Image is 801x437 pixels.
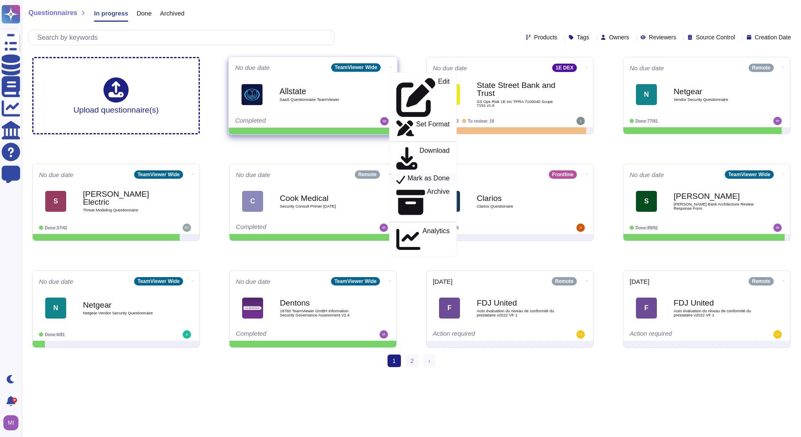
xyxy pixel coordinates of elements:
[236,278,270,285] span: No due date
[674,192,757,200] b: [PERSON_NAME]
[549,170,577,179] div: Frontline
[83,190,167,206] b: [PERSON_NAME] Electric
[390,172,457,186] a: Mark as Done
[755,34,791,40] span: Creation Date
[636,191,657,212] div: S
[235,117,339,126] div: Completed
[235,64,270,71] span: No due date
[236,172,270,178] span: No due date
[83,301,167,309] b: Netgear
[649,34,676,40] span: Reviewers
[3,415,18,430] img: user
[83,311,167,315] span: Netgear Vendor Security Questionnaire
[242,191,263,212] div: C
[183,224,191,232] img: user
[439,119,459,123] span: Done: 3/23
[242,298,263,319] img: Logo
[45,332,65,337] span: Done: 6/81
[45,298,66,319] div: N
[674,309,757,317] span: Auto évaluation du niveau de conformité du prestataire v2022 VF 1
[552,64,577,72] div: 1E DEX
[331,63,381,72] div: TeamViewer Wide
[576,224,585,232] img: user
[390,119,457,138] a: Set Format
[674,87,757,95] b: Netgear
[427,188,450,216] p: Archive
[773,330,782,339] img: user
[433,330,535,339] div: Action required
[134,277,183,285] div: TeamViewer Wide
[577,34,589,40] span: Tags
[39,172,73,178] span: No due date
[408,175,450,185] p: Mark as Done
[28,10,77,16] span: Questionnaires
[406,355,419,367] a: 2
[423,228,450,252] p: Analytics
[134,170,183,179] div: TeamViewer Wide
[2,414,24,432] button: user
[534,34,557,40] span: Products
[630,65,664,71] span: No due date
[477,100,561,108] span: SS Ops Risk 1E Inc TPRA 7100040 Scope 7151 v1.6
[280,299,364,307] b: Dentons
[674,98,757,102] span: Vendor Security Questionnaire
[636,84,657,105] div: N
[390,145,457,173] a: Download
[477,81,561,97] b: State Street Bank and Trust
[636,298,657,319] div: F
[674,299,757,307] b: FDJ United
[636,226,658,230] span: Done: 89/92
[160,10,184,16] span: Archived
[416,121,450,136] p: Set Format
[137,10,152,16] span: Done
[388,355,401,367] span: 1
[280,204,364,208] span: Security Consult Primer [DATE]
[380,117,389,126] img: user
[773,224,782,232] img: user
[355,170,380,179] div: Remote
[477,309,561,317] span: Auto évaluation du niveau de conformité du prestataire v2022 VF 1
[749,64,774,72] div: Remote
[73,77,159,114] div: Upload questionnaire(s)
[439,298,460,319] div: F
[477,204,561,208] span: Clarios Questionaire
[236,224,338,232] div: Completed
[380,330,388,339] img: user
[749,277,774,285] div: Remote
[33,30,334,45] input: Search by keywords
[331,277,380,285] div: TeamViewer Wide
[45,226,67,230] span: Done: 37/42
[428,357,430,364] span: ›
[390,186,457,218] a: Archive
[39,278,73,285] span: No due date
[236,330,338,339] div: Completed
[609,34,629,40] span: Owners
[433,65,467,71] span: No due date
[241,84,263,105] img: Logo
[83,208,167,212] span: Threat Modeling Questionnaire
[380,224,388,232] img: user
[630,172,664,178] span: No due date
[279,87,364,95] b: Allstate
[696,34,735,40] span: Source Control
[674,202,757,210] span: [PERSON_NAME] Bank Architecture Review Response Form
[419,147,450,171] p: Download
[390,226,457,253] a: Analytics
[630,278,649,285] span: [DATE]
[390,76,457,119] a: Edit
[439,226,459,230] span: Done: 1/29
[477,194,561,202] b: Clarios
[45,191,66,212] div: S
[552,277,577,285] div: Remote
[433,278,452,285] span: [DATE]
[12,398,17,403] div: 9+
[630,330,732,339] div: Action required
[280,309,364,317] span: 18760 TeamViewer GmBH Information Security Governance Assessment V2.4
[576,117,585,125] img: user
[438,78,450,117] p: Edit
[183,330,191,339] img: user
[725,170,774,179] div: TeamViewer Wide
[773,117,782,125] img: user
[468,119,494,123] span: To review: 19
[477,299,561,307] b: FDJ United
